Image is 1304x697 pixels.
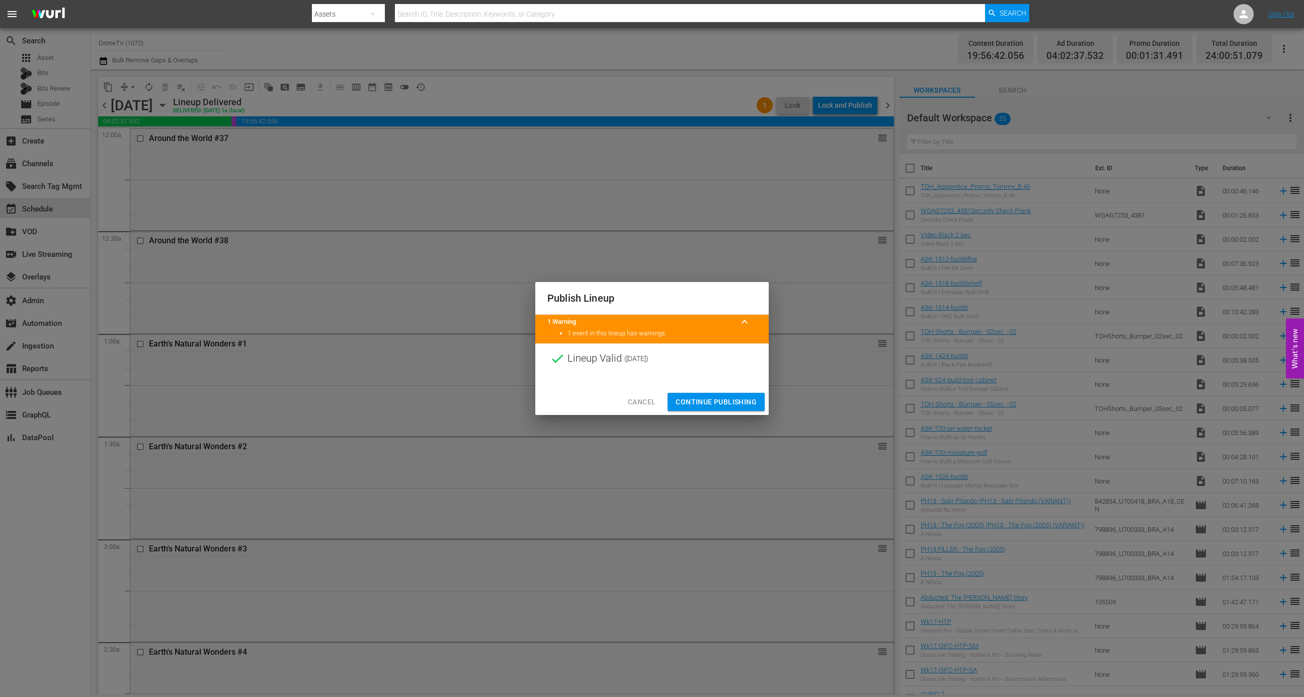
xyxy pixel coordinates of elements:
button: keyboard_arrow_up [732,310,757,334]
h2: Publish Lineup [547,290,757,306]
button: Continue Publishing [668,393,765,411]
span: keyboard_arrow_up [739,316,751,328]
img: ans4CAIJ8jUAAAAAAAAAAAAAAAAAAAAAAAAgQb4GAAAAAAAAAAAAAAAAAAAAAAAAJMjXAAAAAAAAAAAAAAAAAAAAAAAAgAT5G... [24,3,72,26]
span: Search [1000,4,1026,22]
span: menu [6,8,18,20]
button: Open Feedback Widget [1286,319,1304,379]
title: 1 Warning [547,317,732,327]
span: Cancel [628,396,656,408]
button: Cancel [620,393,664,411]
li: 1 event in this lineup has warnings. [567,329,757,338]
span: ( [DATE] ) [624,351,648,366]
div: Lineup Valid [535,343,769,374]
a: Sign Out [1268,10,1294,18]
span: Continue Publishing [676,396,757,408]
